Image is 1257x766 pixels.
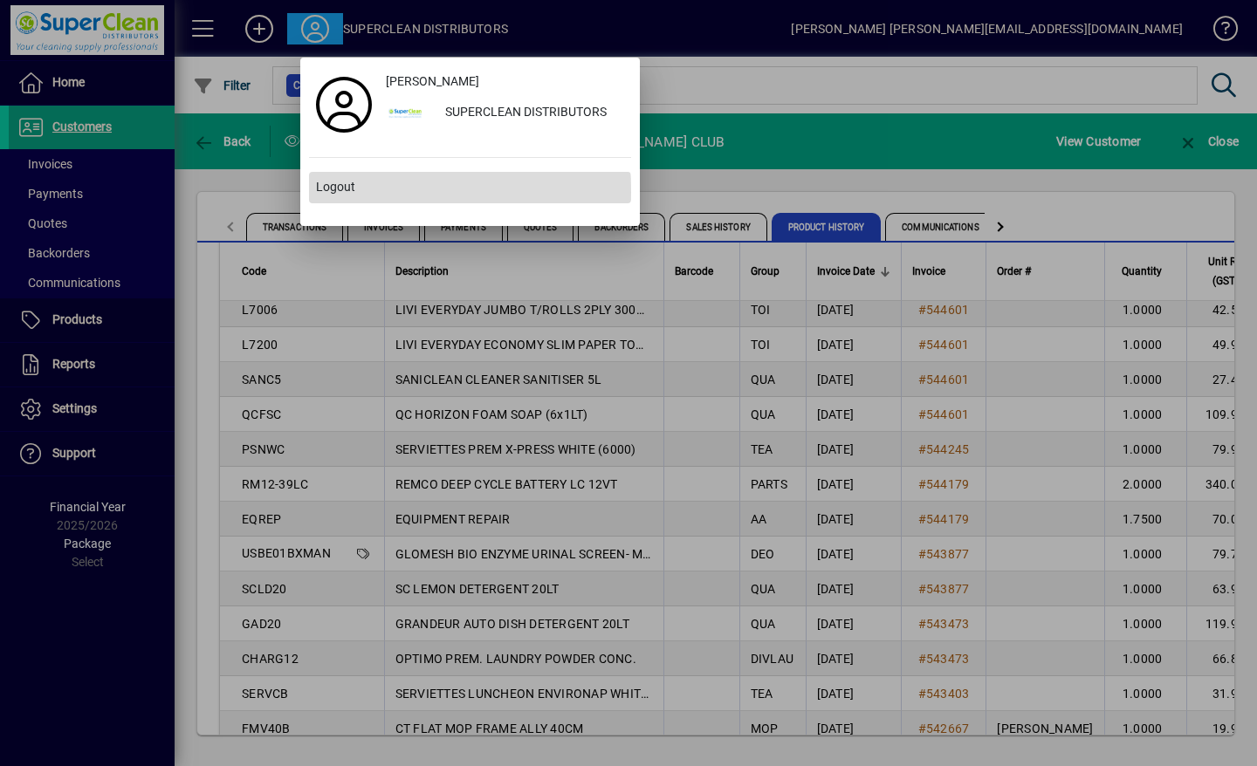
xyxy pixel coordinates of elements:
a: Profile [309,89,379,120]
span: [PERSON_NAME] [386,72,479,91]
a: [PERSON_NAME] [379,66,631,98]
span: Logout [316,178,355,196]
div: SUPERCLEAN DISTRIBUTORS [431,98,631,129]
button: SUPERCLEAN DISTRIBUTORS [379,98,631,129]
button: Logout [309,172,631,203]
